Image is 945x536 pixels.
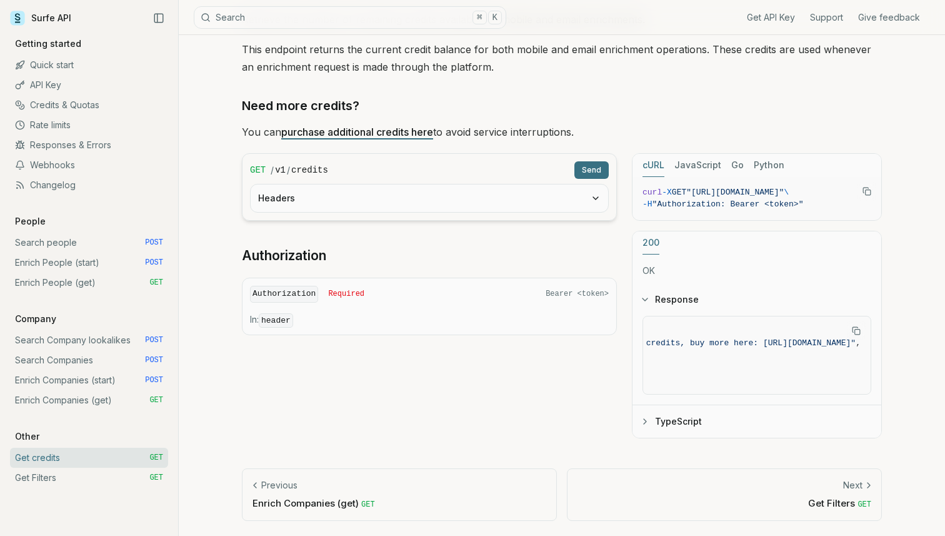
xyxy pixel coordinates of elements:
p: People [10,215,51,228]
button: Collapse Sidebar [149,9,168,28]
a: Rate limits [10,115,168,135]
span: Bearer <token> [546,289,609,299]
kbd: ⌘ [472,11,486,24]
a: Get credits GET [10,448,168,468]
span: \ [784,188,789,197]
span: GET [149,473,163,483]
span: / [287,164,290,176]
span: POST [145,258,163,268]
button: Headers [251,185,608,212]
button: Response [632,283,881,316]
button: Search⌘K [194,6,506,29]
a: Enrich Companies (start) POST [10,370,168,390]
a: Credits & Quotas [10,95,168,115]
span: Required [328,289,364,299]
span: "[URL][DOMAIN_NAME]" [686,188,784,197]
a: Enrich Companies (get) GET [10,390,168,410]
button: TypeScript [632,405,881,438]
p: Getting started [10,38,86,50]
span: GET [149,278,163,288]
span: POST [145,375,163,385]
button: 200 [642,231,659,255]
p: Company [10,313,61,325]
span: -H [642,200,652,209]
span: POST [145,355,163,365]
code: Authorization [250,286,318,303]
a: Quick start [10,55,168,75]
a: Need more credits? [242,96,359,116]
span: -X [662,188,672,197]
span: GET [149,453,163,463]
button: Copy Text [857,182,876,201]
a: Give feedback [858,11,920,24]
p: OK [642,265,871,277]
a: Webhooks [10,155,168,175]
button: Go [731,154,744,177]
span: GET [857,500,871,509]
a: Changelog [10,175,168,195]
code: credits [291,164,328,176]
code: header [259,313,293,328]
button: Copy Text [847,321,866,340]
span: "Authorization: Bearer <token>" [652,200,804,209]
a: Get API Key [747,11,795,24]
div: Response [632,316,881,405]
span: curl [642,188,662,197]
code: v1 [275,164,286,176]
kbd: K [488,11,502,24]
p: In: [250,313,609,327]
p: Other [10,430,44,443]
span: / [271,164,274,176]
a: Surfe API [10,9,71,28]
a: Support [810,11,843,24]
button: Python [754,154,784,177]
span: POST [145,335,163,345]
p: This endpoint returns the current credit balance for both mobile and email enrichment operations.... [242,41,882,76]
a: Authorization [242,247,326,265]
a: Search people POST [10,233,168,253]
a: PreviousEnrich Companies (get) GET [242,468,557,520]
span: GET [149,395,163,405]
span: GET [361,500,375,509]
a: Get Filters GET [10,468,168,488]
span: GET [250,164,266,176]
p: Next [843,479,862,492]
a: Responses & Errors [10,135,168,155]
button: Send [574,161,609,179]
p: Get Filters [577,497,871,510]
a: Search Companies POST [10,350,168,370]
span: GET [672,188,686,197]
a: API Key [10,75,168,95]
button: JavaScript [674,154,721,177]
button: cURL [642,154,664,177]
p: Enrich Companies (get) [252,497,546,510]
span: , [856,338,861,348]
p: You can to avoid service interruptions. [242,123,882,141]
a: purchase additional credits here [281,126,433,138]
a: Enrich People (start) POST [10,253,168,273]
span: POST [145,238,163,248]
a: Search Company lookalikes POST [10,330,168,350]
a: NextGet Filters GET [567,468,882,520]
a: Enrich People (get) GET [10,273,168,293]
p: Previous [261,479,297,492]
